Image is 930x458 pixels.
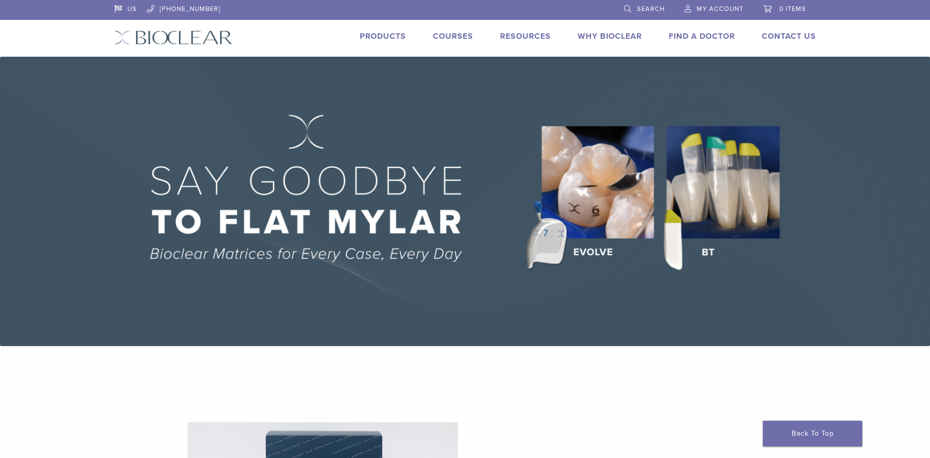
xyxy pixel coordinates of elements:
[762,31,816,41] a: Contact Us
[697,5,743,13] span: My Account
[433,31,473,41] a: Courses
[114,30,232,45] img: Bioclear
[637,5,665,13] span: Search
[360,31,406,41] a: Products
[779,5,806,13] span: 0 items
[578,31,642,41] a: Why Bioclear
[669,31,735,41] a: Find A Doctor
[763,421,862,447] a: Back To Top
[500,31,551,41] a: Resources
